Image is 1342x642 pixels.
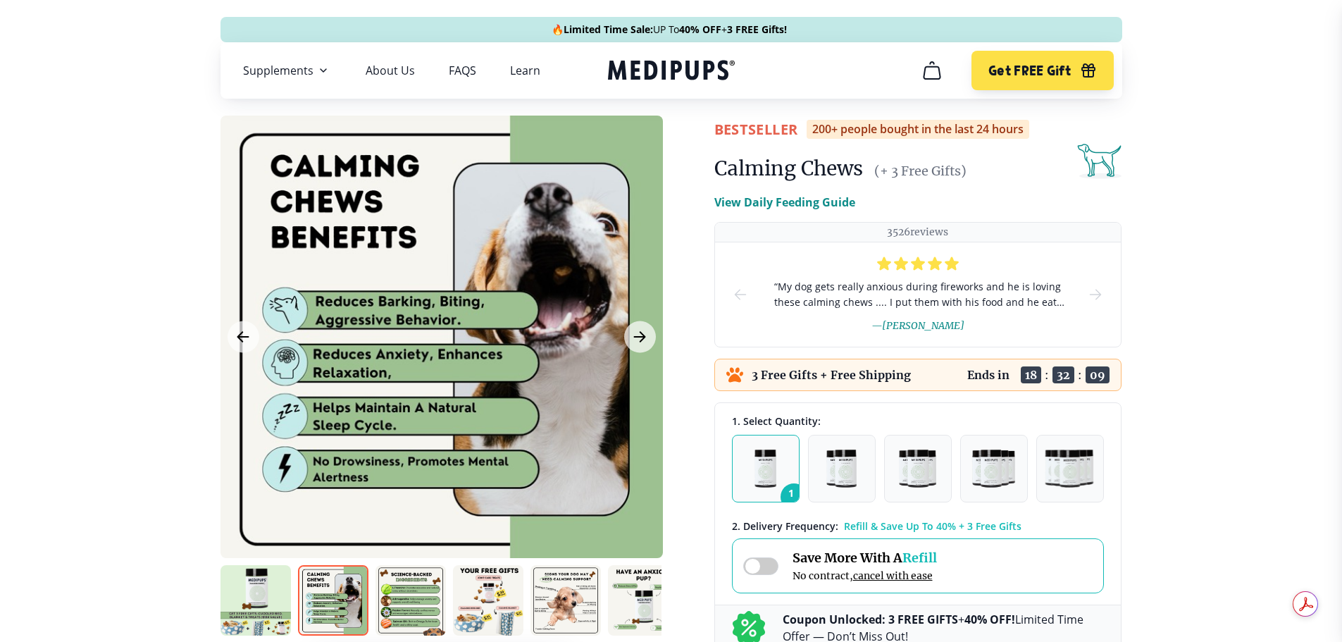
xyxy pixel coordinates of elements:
span: Get FREE Gift [988,63,1071,79]
span: 32 [1052,366,1074,383]
p: 3526 reviews [887,226,948,239]
b: 40% OFF! [964,612,1015,627]
p: View Daily Feeding Guide [714,194,855,211]
span: cancel with ease [853,569,933,582]
button: next-slide [1087,242,1104,347]
button: Next Image [624,321,656,353]
span: : [1078,368,1082,382]
img: Pack of 2 - Natural Dog Supplements [826,450,856,488]
span: — [PERSON_NAME] [871,319,964,332]
span: (+ 3 Free Gifts) [874,163,967,179]
a: Learn [510,63,540,78]
p: Ends in [967,368,1009,382]
span: Save More With A [793,550,937,566]
img: Pack of 1 - Natural Dog Supplements [754,450,776,488]
button: Get FREE Gift [971,51,1113,90]
h1: Calming Chews [714,156,863,181]
span: 09 [1086,366,1110,383]
span: 2 . Delivery Frequency: [732,519,838,533]
div: 1. Select Quantity: [732,414,1104,428]
span: Supplements [243,63,313,78]
img: Calming Chews | Natural Dog Supplements [608,565,678,636]
img: Pack of 5 - Natural Dog Supplements [1045,450,1095,488]
button: Previous Image [228,321,259,353]
button: cart [915,54,949,87]
button: 1 [732,435,800,502]
a: About Us [366,63,415,78]
button: Supplements [243,62,332,79]
img: Pack of 4 - Natural Dog Supplements [972,450,1015,488]
img: Pack of 3 - Natural Dog Supplements [899,450,936,488]
img: Calming Chews | Natural Dog Supplements [530,565,601,636]
b: Coupon Unlocked: 3 FREE GIFTS [783,612,958,627]
span: No contract, [793,569,937,582]
span: 🔥 UP To + [552,23,787,37]
a: FAQS [449,63,476,78]
span: : [1045,368,1049,382]
a: Medipups [608,57,735,86]
span: BestSeller [714,120,798,139]
p: 3 Free Gifts + Free Shipping [752,368,911,382]
span: 1 [781,483,807,510]
span: “ My dog gets really anxious during fireworks and he is loving these calming chews .... I put the... [771,279,1064,310]
div: 200+ people bought in the last 24 hours [807,120,1029,139]
img: Calming Chews | Natural Dog Supplements [220,565,291,636]
img: Calming Chews | Natural Dog Supplements [375,565,446,636]
img: Calming Chews | Natural Dog Supplements [453,565,523,636]
button: prev-slide [732,242,749,347]
span: 18 [1021,366,1041,383]
span: Refill & Save Up To 40% + 3 Free Gifts [844,519,1021,533]
img: Calming Chews | Natural Dog Supplements [298,565,368,636]
span: Refill [902,550,937,566]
